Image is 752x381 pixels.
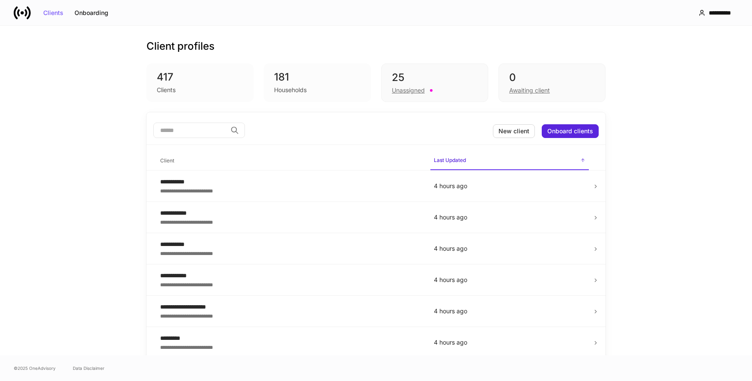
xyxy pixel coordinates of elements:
[73,365,104,372] a: Data Disclaimer
[157,152,424,170] span: Client
[509,86,550,95] div: Awaiting client
[434,244,585,253] p: 4 hours ago
[75,10,108,16] div: Onboarding
[493,124,535,138] button: New client
[434,338,585,347] p: 4 hours ago
[274,86,307,94] div: Households
[38,6,69,20] button: Clients
[434,213,585,222] p: 4 hours ago
[381,63,488,102] div: 25Unassigned
[547,128,593,134] div: Onboard clients
[160,156,174,165] h6: Client
[392,86,425,95] div: Unassigned
[69,6,114,20] button: Onboarding
[434,276,585,284] p: 4 hours ago
[509,71,595,84] div: 0
[157,70,243,84] div: 417
[434,156,466,164] h6: Last Updated
[157,86,176,94] div: Clients
[498,128,529,134] div: New client
[542,124,599,138] button: Onboard clients
[14,365,56,372] span: © 2025 OneAdvisory
[392,71,477,84] div: 25
[43,10,63,16] div: Clients
[434,307,585,315] p: 4 hours ago
[146,39,215,53] h3: Client profiles
[434,182,585,190] p: 4 hours ago
[498,63,606,102] div: 0Awaiting client
[274,70,361,84] div: 181
[430,152,589,170] span: Last Updated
